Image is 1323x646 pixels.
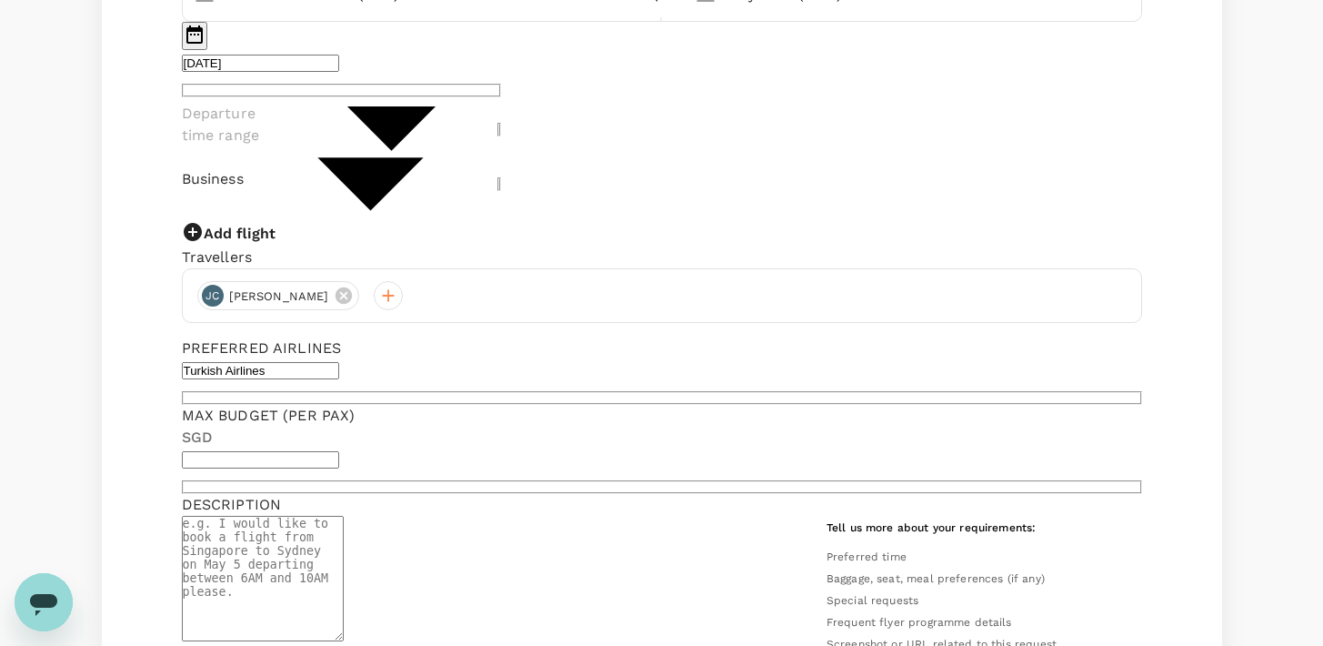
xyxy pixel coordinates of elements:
span: [PERSON_NAME] [218,288,340,306]
div: Preferred Airlines [182,338,1142,359]
span: Tell us more about your requirements : [827,521,1037,534]
span: Preferred time [827,550,907,563]
p: SGD [182,427,1142,449]
span: Baggage, seat, meal preferences (if any) [827,572,1045,585]
button: Choose date, selected date is Feb 12, 2026 [182,22,207,50]
div: Travellers [182,247,1142,268]
span: Description [182,496,282,513]
p: Add flight [204,226,276,242]
div: JC [202,285,224,307]
span: Special requests [827,594,918,607]
span: Frequent flyer programme details [827,616,1012,629]
div: Max Budget (per pax) [182,405,1142,427]
iframe: Button to launch messaging window [15,573,73,631]
button: Add flight [182,221,276,247]
div: Business [182,168,244,190]
div: JC[PERSON_NAME] [197,281,360,310]
p: Departure time range [182,103,286,146]
input: Travel date [182,55,339,72]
